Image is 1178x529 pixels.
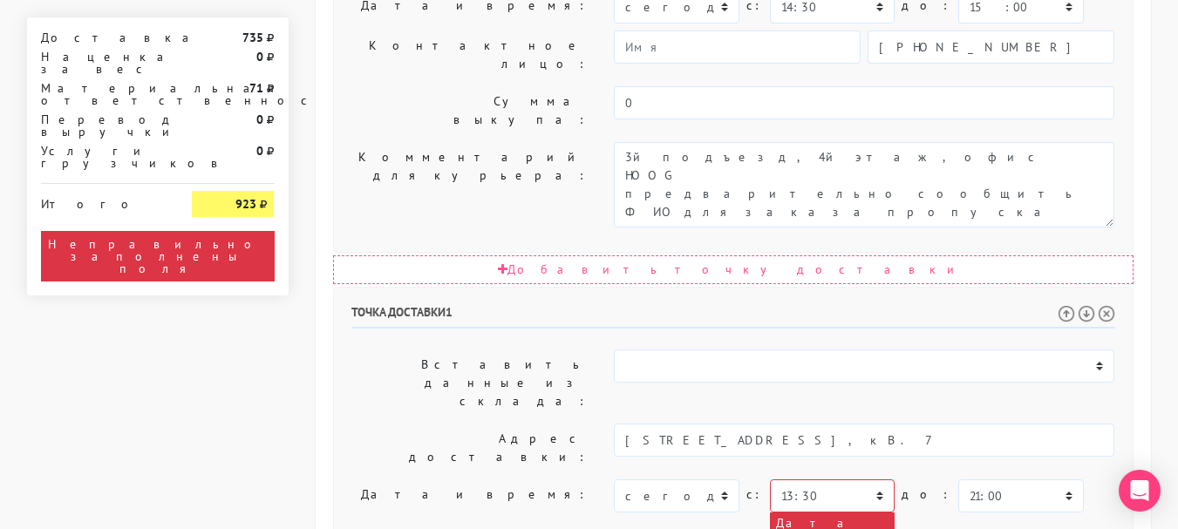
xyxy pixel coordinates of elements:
label: c: [746,479,763,510]
input: Телефон [868,31,1114,64]
div: Доставка [28,31,180,44]
label: Контактное лицо: [338,31,602,79]
label: до: [902,479,951,510]
label: Вставить данные из склада: [338,349,602,417]
strong: 0 [256,49,263,64]
div: Услуги грузчиков [28,145,180,169]
label: Сумма выкупа: [338,86,602,135]
div: Материальная ответственность [28,82,180,106]
span: 1 [446,304,453,320]
textarea: 3й подъезд, 4й этаж, офис HOOG предварительно сообщить ФИО для заказа пропуска [614,142,1114,227]
label: Комментарий для курьера: [338,142,602,227]
strong: 71 [249,80,263,96]
div: Наценка за вес [28,51,180,75]
h6: Точка доставки [351,305,1115,329]
label: Адрес доставки: [338,424,602,472]
strong: 0 [256,143,263,159]
strong: 0 [256,112,263,127]
div: Перевод выручки [28,113,180,138]
div: Добавить точку доставки [333,255,1134,284]
strong: 735 [242,30,263,45]
input: Имя [614,31,861,64]
div: Итого [41,191,167,210]
strong: 923 [235,196,256,212]
div: Неправильно заполнены поля [41,231,275,281]
div: Open Intercom Messenger [1119,470,1161,512]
